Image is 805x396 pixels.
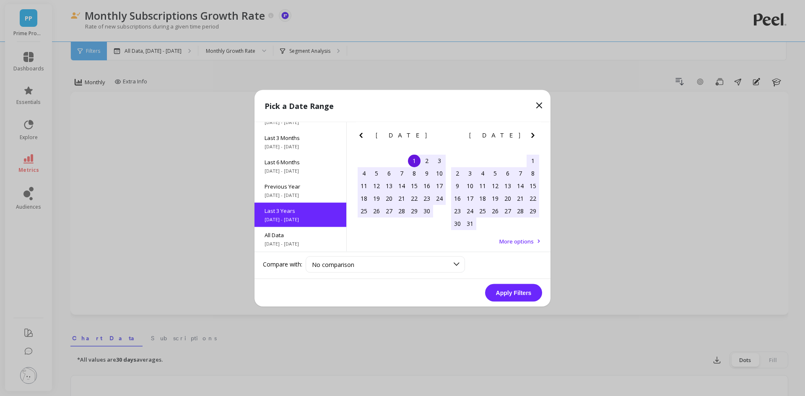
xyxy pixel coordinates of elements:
button: Previous Month [449,130,463,143]
div: Choose Sunday, September 18th, 2022 [358,192,370,204]
span: More options [499,237,534,245]
button: Next Month [528,130,541,143]
div: Choose Saturday, October 1st, 2022 [527,154,539,167]
div: Choose Thursday, September 1st, 2022 [408,154,421,167]
div: Choose Saturday, September 3rd, 2022 [433,154,446,167]
button: Next Month [434,130,448,143]
div: Choose Sunday, September 11th, 2022 [358,179,370,192]
div: Choose Monday, October 31st, 2022 [464,217,476,230]
div: Choose Friday, September 2nd, 2022 [421,154,433,167]
div: Choose Wednesday, October 12th, 2022 [489,179,501,192]
span: No comparison [312,260,354,268]
span: [DATE] [376,132,428,138]
div: Choose Monday, October 10th, 2022 [464,179,476,192]
div: Choose Friday, September 30th, 2022 [421,204,433,217]
span: Last 3 Months [265,134,336,141]
div: Choose Monday, October 3rd, 2022 [464,167,476,179]
div: Choose Monday, September 5th, 2022 [370,167,383,179]
div: Choose Saturday, October 15th, 2022 [527,179,539,192]
div: Choose Tuesday, September 6th, 2022 [383,167,395,179]
div: Choose Friday, September 9th, 2022 [421,167,433,179]
div: Choose Monday, September 12th, 2022 [370,179,383,192]
div: Choose Tuesday, October 4th, 2022 [476,167,489,179]
div: Choose Tuesday, September 13th, 2022 [383,179,395,192]
div: Choose Thursday, September 8th, 2022 [408,167,421,179]
span: All Data [265,231,336,238]
div: Choose Sunday, October 23rd, 2022 [451,204,464,217]
div: Choose Wednesday, September 21st, 2022 [395,192,408,204]
div: Choose Friday, September 23rd, 2022 [421,192,433,204]
div: Choose Saturday, September 10th, 2022 [433,167,446,179]
div: Choose Wednesday, October 19th, 2022 [489,192,501,204]
div: Choose Tuesday, September 27th, 2022 [383,204,395,217]
div: Choose Saturday, September 17th, 2022 [433,179,446,192]
div: Choose Tuesday, October 18th, 2022 [476,192,489,204]
div: Choose Sunday, October 2nd, 2022 [451,167,464,179]
label: Compare with: [263,260,302,269]
span: [DATE] - [DATE] [265,143,336,150]
div: Choose Saturday, October 8th, 2022 [527,167,539,179]
div: Choose Friday, October 7th, 2022 [514,167,527,179]
div: Choose Tuesday, September 20th, 2022 [383,192,395,204]
div: Choose Thursday, October 6th, 2022 [501,167,514,179]
button: Previous Month [356,130,369,143]
div: Choose Wednesday, September 7th, 2022 [395,167,408,179]
div: Choose Saturday, October 22nd, 2022 [527,192,539,204]
div: Choose Friday, October 14th, 2022 [514,179,527,192]
div: Choose Sunday, September 4th, 2022 [358,167,370,179]
div: Choose Sunday, September 25th, 2022 [358,204,370,217]
div: Choose Tuesday, October 25th, 2022 [476,204,489,217]
span: [DATE] - [DATE] [265,192,336,198]
span: [DATE] - [DATE] [265,240,336,247]
div: Choose Saturday, October 29th, 2022 [527,204,539,217]
div: Choose Friday, September 16th, 2022 [421,179,433,192]
div: Choose Monday, September 19th, 2022 [370,192,383,204]
span: Last 6 Months [265,158,336,166]
span: [DATE] - [DATE] [265,119,336,125]
div: Choose Monday, October 24th, 2022 [464,204,476,217]
span: [DATE] - [DATE] [265,167,336,174]
div: Choose Tuesday, October 11th, 2022 [476,179,489,192]
span: [DATE] - [DATE] [265,216,336,223]
div: Choose Sunday, October 30th, 2022 [451,217,464,230]
div: Choose Wednesday, September 28th, 2022 [395,204,408,217]
button: Apply Filters [485,284,542,301]
div: Choose Thursday, September 29th, 2022 [408,204,421,217]
div: Choose Monday, October 17th, 2022 [464,192,476,204]
span: Previous Year [265,182,336,190]
div: Choose Wednesday, September 14th, 2022 [395,179,408,192]
div: Choose Saturday, September 24th, 2022 [433,192,446,204]
div: Choose Thursday, October 13th, 2022 [501,179,514,192]
div: Choose Wednesday, October 26th, 2022 [489,204,501,217]
div: Choose Monday, September 26th, 2022 [370,204,383,217]
div: Choose Thursday, October 20th, 2022 [501,192,514,204]
span: Last 3 Years [265,207,336,214]
div: Choose Friday, October 28th, 2022 [514,204,527,217]
div: Choose Thursday, October 27th, 2022 [501,204,514,217]
div: Choose Thursday, September 15th, 2022 [408,179,421,192]
p: Pick a Date Range [265,100,334,111]
div: Choose Thursday, September 22nd, 2022 [408,192,421,204]
div: Choose Friday, October 21st, 2022 [514,192,527,204]
div: month 2022-09 [358,154,446,217]
div: Choose Wednesday, October 5th, 2022 [489,167,501,179]
span: [DATE] [469,132,522,138]
div: Choose Sunday, October 9th, 2022 [451,179,464,192]
div: month 2022-10 [451,154,539,230]
div: Choose Sunday, October 16th, 2022 [451,192,464,204]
